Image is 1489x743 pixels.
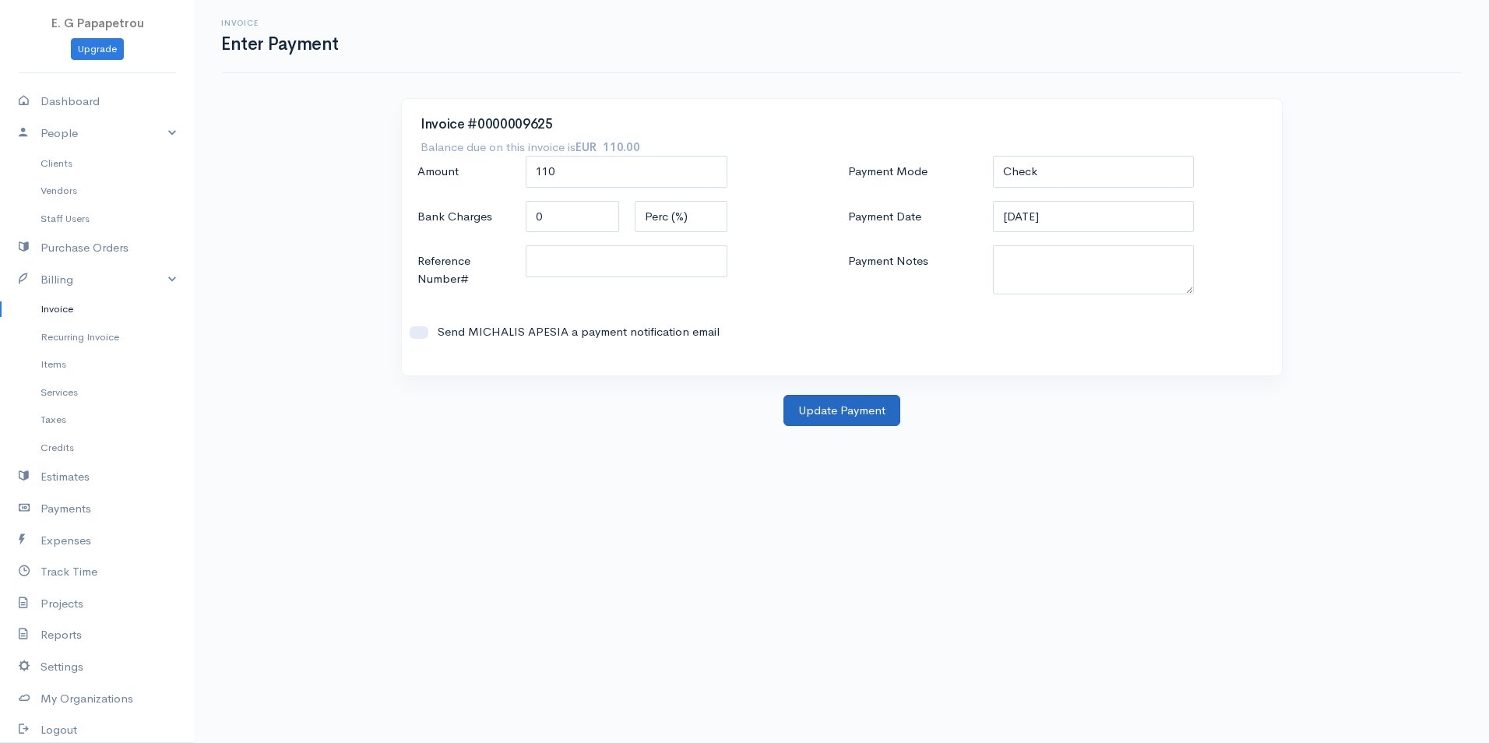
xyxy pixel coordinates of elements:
label: Payment Mode [840,156,985,188]
strong: EUR 110.00 [576,139,640,154]
label: Reference Number# [410,245,518,294]
label: Amount [410,156,518,188]
h3: Invoice #0000009625 [421,118,1263,132]
h7: Balance due on this invoice is [421,139,640,154]
label: Send MICHALIS APESIA a payment notification email [428,323,828,341]
button: Update Payment [783,395,900,427]
label: Payment Notes [840,245,985,293]
label: Payment Date [840,201,985,233]
h1: Enter Payment [221,34,339,54]
a: Upgrade [71,38,124,61]
span: E. G Papapetrou [51,16,144,30]
h6: Invoice [221,19,339,27]
label: Bank Charges [410,201,518,233]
